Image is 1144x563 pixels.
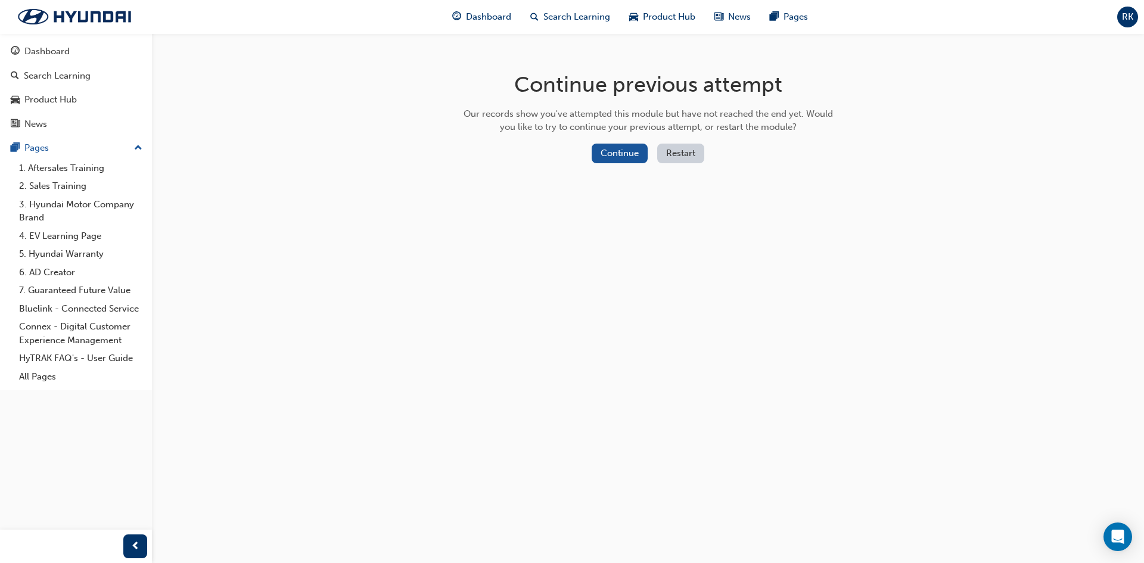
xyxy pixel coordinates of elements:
[24,141,49,155] div: Pages
[5,113,147,135] a: News
[11,71,19,82] span: search-icon
[14,281,147,300] a: 7. Guaranteed Future Value
[452,10,461,24] span: guage-icon
[714,10,723,24] span: news-icon
[760,5,817,29] a: pages-iconPages
[521,5,620,29] a: search-iconSearch Learning
[459,71,837,98] h1: Continue previous attempt
[5,137,147,159] button: Pages
[11,119,20,130] span: news-icon
[14,349,147,368] a: HyTRAK FAQ's - User Guide
[5,89,147,111] a: Product Hub
[770,10,779,24] span: pages-icon
[705,5,760,29] a: news-iconNews
[24,117,47,131] div: News
[657,144,704,163] button: Restart
[459,107,837,134] div: Our records show you've attempted this module but have not reached the end yet. Would you like to...
[592,144,648,163] button: Continue
[530,10,539,24] span: search-icon
[1103,522,1132,551] div: Open Intercom Messenger
[24,45,70,58] div: Dashboard
[620,5,705,29] a: car-iconProduct Hub
[6,4,143,29] img: Trak
[14,300,147,318] a: Bluelink - Connected Service
[11,143,20,154] span: pages-icon
[1117,7,1138,27] button: RK
[443,5,521,29] a: guage-iconDashboard
[14,195,147,227] a: 3. Hyundai Motor Company Brand
[1122,10,1133,24] span: RK
[543,10,610,24] span: Search Learning
[5,38,147,137] button: DashboardSearch LearningProduct HubNews
[728,10,751,24] span: News
[11,95,20,105] span: car-icon
[643,10,695,24] span: Product Hub
[14,263,147,282] a: 6. AD Creator
[5,41,147,63] a: Dashboard
[784,10,808,24] span: Pages
[24,93,77,107] div: Product Hub
[24,69,91,83] div: Search Learning
[14,159,147,178] a: 1. Aftersales Training
[14,368,147,386] a: All Pages
[5,65,147,87] a: Search Learning
[131,539,140,554] span: prev-icon
[14,245,147,263] a: 5. Hyundai Warranty
[629,10,638,24] span: car-icon
[134,141,142,156] span: up-icon
[14,318,147,349] a: Connex - Digital Customer Experience Management
[466,10,511,24] span: Dashboard
[14,177,147,195] a: 2. Sales Training
[14,227,147,245] a: 4. EV Learning Page
[11,46,20,57] span: guage-icon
